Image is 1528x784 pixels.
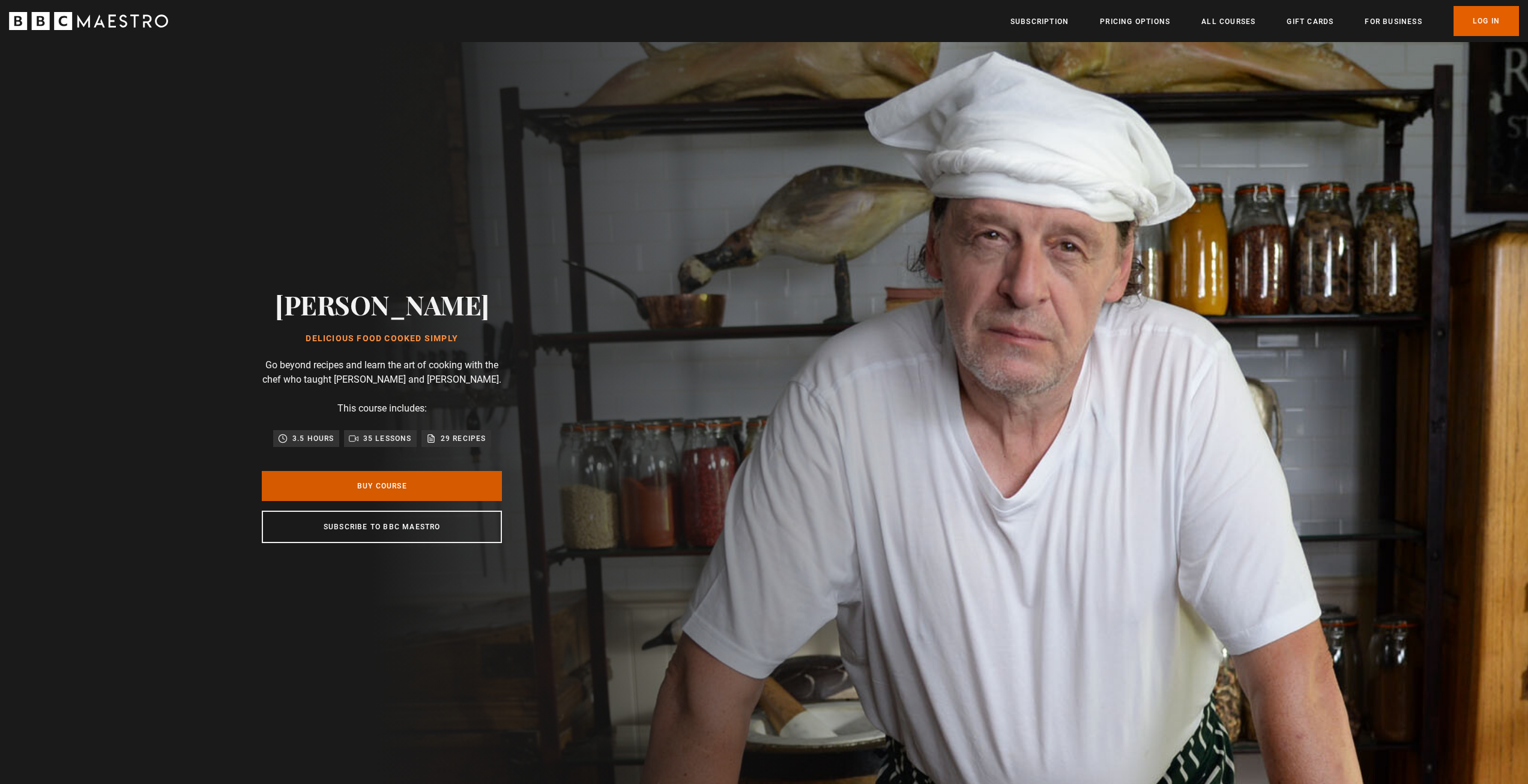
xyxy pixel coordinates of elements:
a: Subscription [1010,16,1069,28]
a: Subscribe to BBC Maestro [262,511,502,543]
h1: Delicious Food Cooked Simply [275,334,489,344]
h2: [PERSON_NAME] [275,289,489,320]
a: Buy Course [262,471,502,501]
p: This course includes: [337,401,427,416]
p: 29 recipes [441,433,486,445]
p: 3.5 hours [292,433,334,445]
a: Gift Cards [1287,16,1333,28]
a: Pricing Options [1100,16,1170,28]
a: For business [1365,16,1422,28]
a: Log In [1454,6,1519,36]
p: Go beyond recipes and learn the art of cooking with the chef who taught [PERSON_NAME] and [PERSON... [262,358,502,387]
p: 35 lessons [363,433,412,445]
svg: BBC Maestro [9,12,168,30]
a: All Courses [1201,16,1255,28]
nav: Primary [1010,6,1519,36]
